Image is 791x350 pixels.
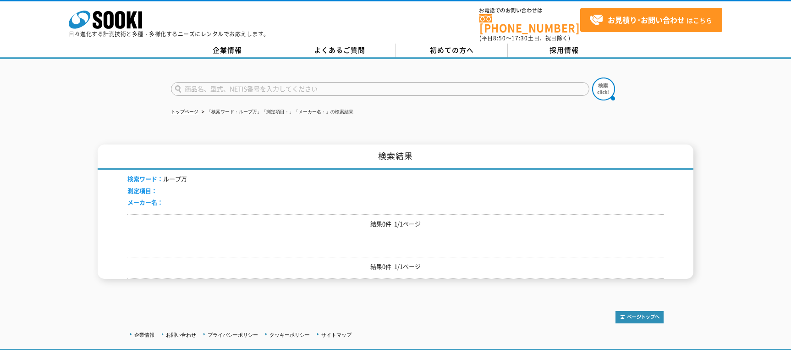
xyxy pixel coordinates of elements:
p: 結果0件 1/1ページ [127,262,664,272]
span: はこちら [589,13,712,27]
p: 日々進化する計測技術と多種・多様化するニーズにレンタルでお応えします。 [69,31,269,37]
h1: 検索結果 [98,144,693,170]
li: ループ万 [127,174,187,184]
span: お電話でのお問い合わせは [479,8,580,13]
a: クッキーポリシー [269,332,310,338]
a: プライバシーポリシー [208,332,258,338]
strong: お見積り･お問い合わせ [608,14,685,25]
a: 企業情報 [134,332,154,338]
span: 検索ワード： [127,174,163,183]
a: トップページ [171,109,198,114]
span: 測定項目： [127,186,157,195]
a: サイトマップ [321,332,352,338]
span: 8:50 [493,34,506,42]
input: 商品名、型式、NETIS番号を入力してください [171,82,589,96]
a: 企業情報 [171,44,283,57]
p: 結果0件 1/1ページ [127,219,664,229]
span: メーカー名： [127,198,163,206]
span: 初めての方へ [430,45,474,55]
a: よくあるご質問 [283,44,395,57]
a: 採用情報 [508,44,620,57]
li: 「検索ワード：ループ万」「測定項目：」「メーカー名：」の検索結果 [200,107,353,117]
a: お問い合わせ [166,332,196,338]
span: (平日 ～ 土日、祝日除く) [479,34,570,42]
a: 初めての方へ [395,44,508,57]
img: トップページへ [615,311,664,323]
span: 17:30 [511,34,528,42]
a: お見積り･お問い合わせはこちら [580,8,722,32]
a: [PHONE_NUMBER] [479,14,580,33]
img: btn_search.png [592,78,615,100]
